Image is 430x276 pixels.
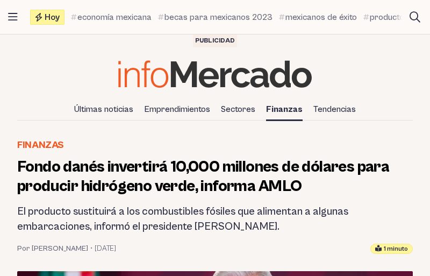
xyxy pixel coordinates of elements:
a: mexicanos de éxito [279,11,357,24]
a: Finanzas [262,100,307,118]
span: mexicanos de éxito [285,11,357,24]
h2: El producto sustituirá a los combustibles fósiles que alimentan a algunas embarcaciones, informó ... [17,204,413,235]
a: Últimas noticias [70,100,138,118]
a: Finanzas [17,138,64,153]
a: Tendencias [309,100,360,118]
span: Hoy [45,13,60,22]
span: economía mexicana [77,11,152,24]
a: becas para mexicanos 2023 [158,11,273,24]
time: 24 noviembre, 2023 12:36 [95,243,116,254]
a: Sectores [217,100,260,118]
h1: Fondo danés invertirá 10,000 millones de dólares para producir hidrógeno verde, informa AMLO [17,157,413,196]
span: becas para mexicanos 2023 [164,11,273,24]
img: Infomercado México logo [118,60,312,88]
div: Publicidad [193,34,237,47]
span: • [90,243,92,254]
a: Por [PERSON_NAME] [17,243,88,254]
a: Emprendimientos [140,100,214,118]
div: Tiempo estimado de lectura: 1 minuto [370,244,413,254]
a: economía mexicana [71,11,152,24]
